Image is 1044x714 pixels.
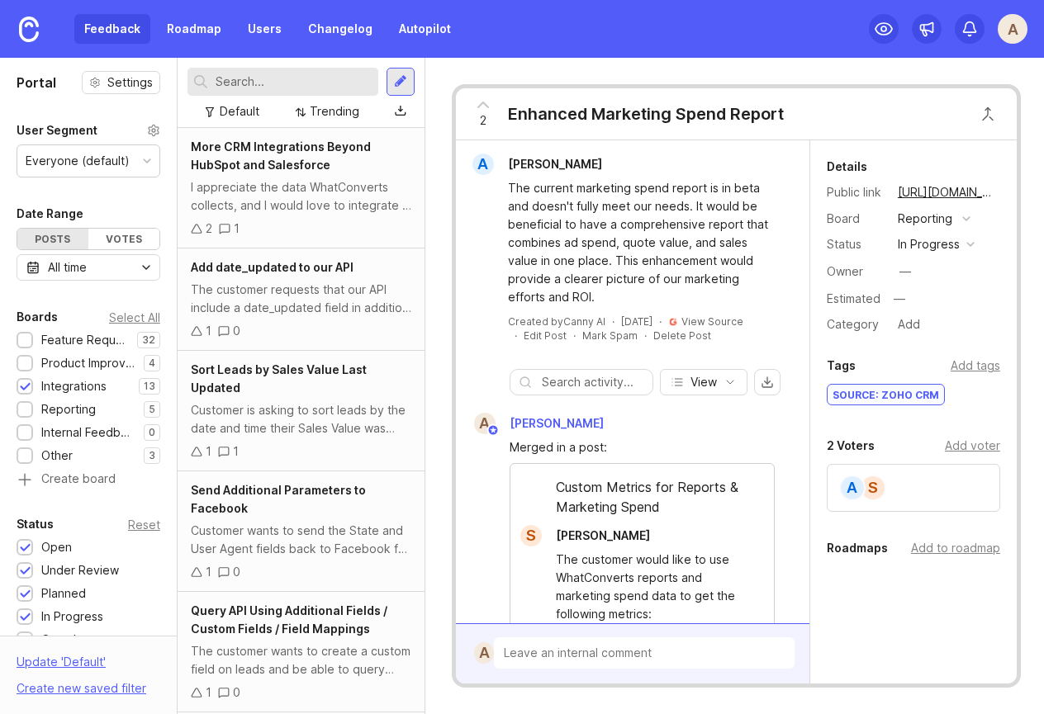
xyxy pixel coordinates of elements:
div: 1 [206,322,211,340]
div: Board [827,210,885,228]
div: · [573,329,576,343]
div: 0 [233,683,240,702]
div: Boards [17,307,58,327]
a: Changelog [298,14,382,44]
a: Add date_updated to our APIThe customer requests that our API include a date_updated field in add... [178,248,425,351]
div: Planned [41,584,86,603]
div: S [860,475,886,501]
div: Created by Canny AI [508,314,605,329]
div: · [515,329,517,343]
input: Search activity... [542,373,644,391]
div: Integrations [41,377,107,395]
button: View [660,369,747,395]
a: S[PERSON_NAME] [510,525,663,546]
div: Status [17,514,54,534]
div: 1 [234,220,240,238]
span: View [690,374,717,390]
h1: Portal [17,73,56,92]
div: 1 [206,683,211,702]
button: export comments [754,369,781,395]
div: All time [48,258,87,277]
button: Mark Spam [582,329,638,343]
div: Feature Requests [41,331,129,349]
span: [PERSON_NAME] [510,416,604,430]
div: Reporting [41,400,96,418]
div: A [839,475,866,501]
span: Query API Using Additional Fields / Custom Fields / Field Mappings [191,603,387,636]
div: Customer is asking to sort leads by the date and time their Sales Value was updated. This is beca... [191,401,411,437]
div: Open [41,538,72,556]
div: The customer wants to create a custom field on leads and be able to query their leads using it. [191,642,411,679]
div: Custom Metrics for Reports & Marketing Spend [510,477,774,525]
div: · [659,314,662,329]
div: Add to roadmap [911,539,1000,557]
div: Tags [827,356,856,376]
div: Enhanced Marketing Spend Report [508,102,784,125]
p: 32 [142,333,155,347]
button: A [998,14,1027,44]
div: 0 [233,322,240,340]
p: 4 [149,357,155,370]
img: g2-reviews [668,317,678,327]
div: Product Improvements [41,354,135,372]
div: · [644,329,647,343]
div: Reset [128,520,160,529]
div: Other [41,447,73,465]
p: 0 [149,426,155,439]
span: [PERSON_NAME] [556,528,650,542]
div: Delete Post [653,329,711,343]
div: Posts [17,229,88,249]
div: Trending [310,102,359,121]
div: Estimated [827,293,880,305]
div: Complete [41,631,95,649]
a: Create board [17,473,160,488]
div: Under Review [41,561,119,579]
div: Source: Zoho CRM [828,385,944,404]
input: Search... [216,73,372,91]
div: Owner [827,262,885,281]
div: Select All [109,313,160,322]
img: Canny Home [19,17,39,42]
div: S [520,525,542,546]
span: Sort Leads by Sales Value Last Updated [191,362,367,395]
div: Add tags [951,357,1000,375]
div: Add voter [945,437,1000,455]
p: 13 [144,380,155,393]
div: in progress [898,235,960,253]
div: In Progress [41,608,103,626]
a: [URL][DOMAIN_NAME] [893,182,1000,203]
div: 1 [206,442,211,461]
img: member badge [486,424,499,437]
svg: toggle icon [133,261,159,274]
span: Settings [107,74,153,91]
a: View Source [681,315,743,328]
a: [DATE] [621,314,652,329]
div: — [899,262,911,281]
div: Edit Post [524,329,567,343]
div: The customer would like to use WhatConverts reports and marketing spend data to get the following... [556,551,747,623]
button: Close button [971,97,1004,130]
div: Category [827,315,885,333]
div: I appreciate the data WhatConverts collects, and I would love to integrate it into each client's ... [191,178,411,215]
div: 1 [233,442,239,461]
div: Votes [88,229,159,249]
div: Status [827,235,885,253]
div: User Segment [17,121,97,140]
div: A [474,413,496,434]
div: Public link [827,183,885,201]
a: Add [885,314,925,335]
p: 3 [149,449,155,462]
div: Reporting [898,210,952,228]
span: 2 [480,111,486,130]
a: Users [238,14,292,44]
div: 0 [233,563,240,581]
span: More CRM Integrations Beyond HubSpot and Salesforce [191,139,371,172]
a: Send Additional Parameters to FacebookCustomer wants to send the State and User Agent fields back... [178,471,425,592]
div: Create new saved filter [17,679,146,697]
div: Everyone (default) [26,152,130,170]
a: Settings [82,71,160,94]
div: · [612,314,615,329]
div: Date Range [17,204,83,224]
a: Query API Using Additional Fields / Custom Fields / Field MappingsThe customer wants to create a ... [178,592,425,712]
